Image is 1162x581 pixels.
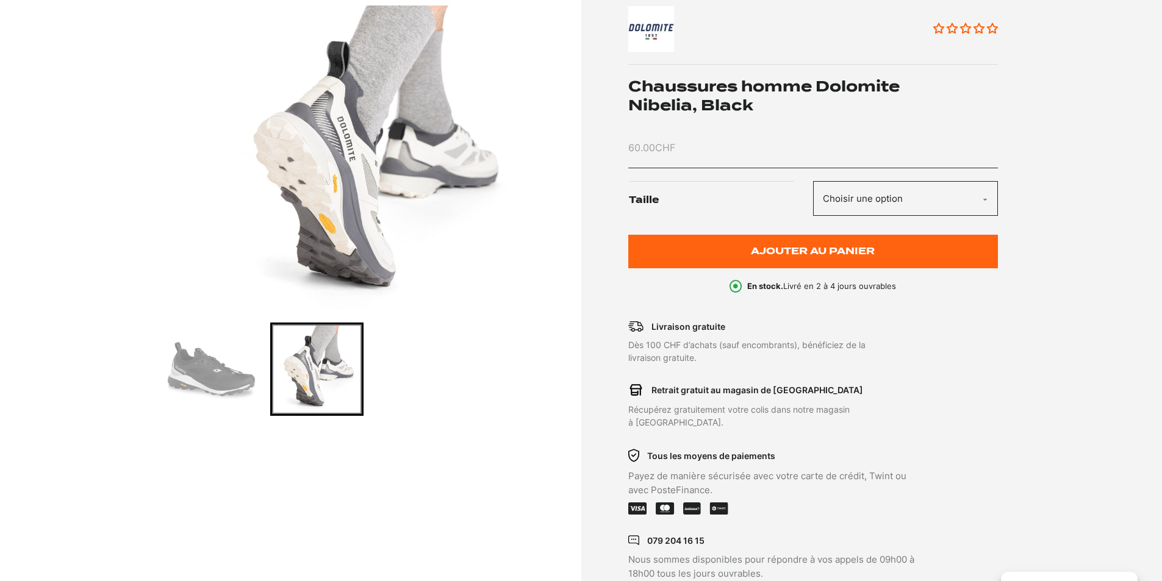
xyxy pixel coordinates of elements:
[628,235,998,268] button: Ajouter au panier
[629,181,812,219] label: Taille
[747,281,783,291] b: En stock.
[165,323,258,416] div: Go to slide 1
[628,403,924,429] p: Récupérez gratuitement votre colis dans notre magasin à [GEOGRAPHIC_DATA].
[628,338,924,364] p: Dès 100 CHF d’achats (sauf encombrants), bénéficiez de la livraison gratuite.
[651,320,725,333] p: Livraison gratuite
[647,449,775,462] p: Tous les moyens de paiements
[270,323,364,416] div: Go to slide 2
[751,246,875,257] span: Ajouter au panier
[628,553,924,580] p: Nous sommes disponibles pour répondre à vos appels de 09h00 à 18h00 tous les jours ouvrables.
[628,141,675,154] bdi: 60.00
[655,141,675,154] span: CHF
[628,469,924,497] p: Payez de manière sécurisée avec votre carte de crédit, Twint ou avec PosteFinance.
[651,383,863,396] p: Retrait gratuit au magasin de [GEOGRAPHIC_DATA]
[647,534,705,547] p: 079 204 16 15
[628,77,998,115] h1: Chaussures homme Dolomite Nibelia, Black
[747,280,896,293] p: Livré en 2 à 4 jours ouvrables
[165,5,575,310] div: 2 of 2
